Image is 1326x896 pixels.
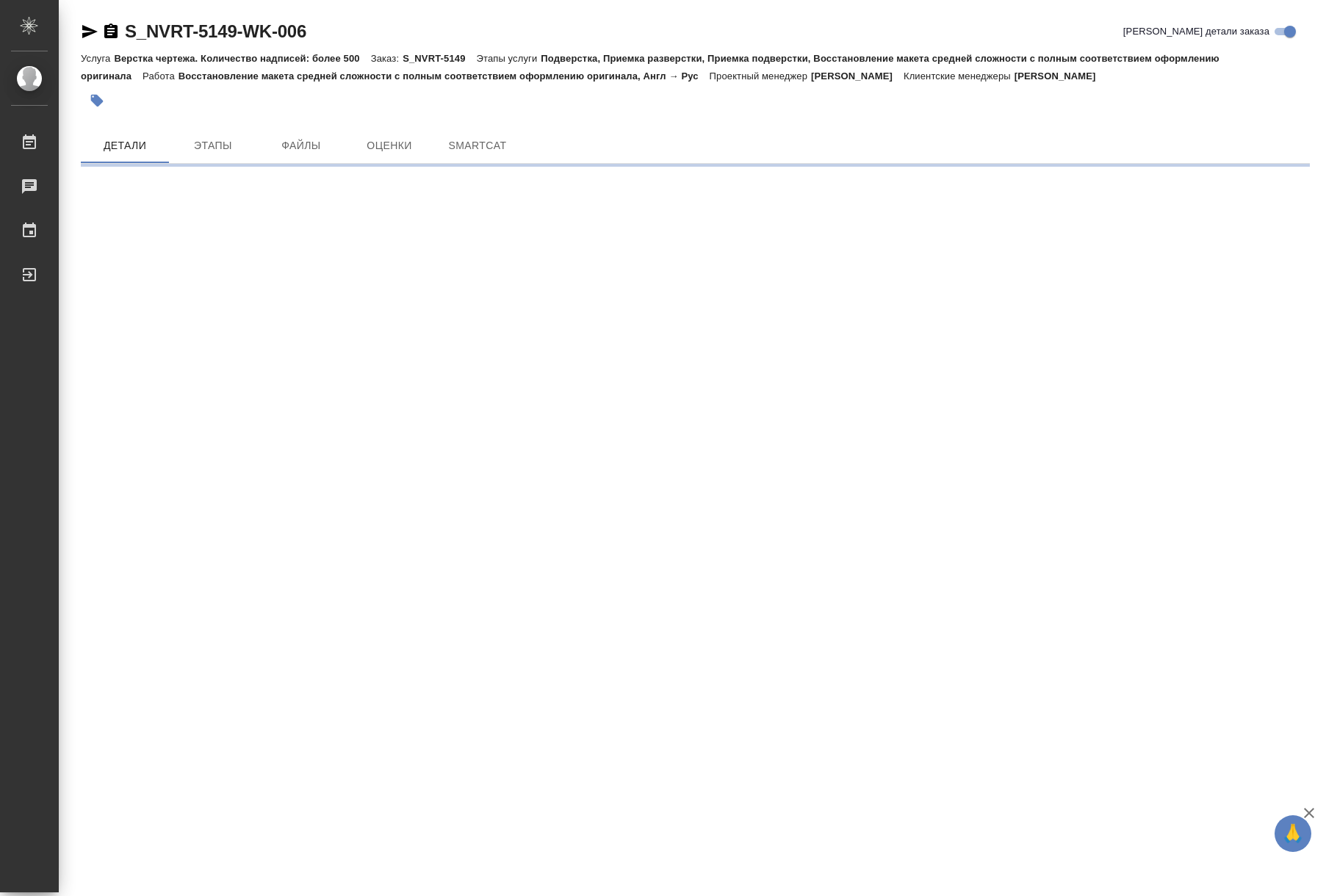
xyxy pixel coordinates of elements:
p: Услуга [81,53,114,64]
p: [PERSON_NAME] [1015,71,1107,82]
span: Файлы [266,137,336,155]
span: Этапы [178,137,248,155]
p: Работа [143,71,179,82]
span: SmartCat [442,137,513,155]
p: Заказ: [371,53,403,64]
p: Подверстка, Приемка разверстки, Приемка подверстки, Восстановление макета средней сложности с пол... [81,53,1219,82]
span: 🙏 [1280,818,1305,849]
button: Добавить тэг [81,84,113,117]
span: [PERSON_NAME] детали заказа [1123,24,1269,39]
button: Скопировать ссылку для ЯМессенджера [81,23,98,40]
button: 🙏 [1275,815,1311,852]
p: Этапы услуги [477,53,541,64]
a: S_NVRT-5149-WK-006 [125,21,306,41]
p: S_NVRT-5149 [403,53,476,64]
button: Скопировать ссылку [102,23,120,40]
p: Верстка чертежа. Количество надписей: более 500 [114,53,370,64]
span: Детали [90,137,160,155]
span: Оценки [354,137,425,155]
p: Проектный менеджер [710,71,811,82]
p: Клиентские менеджеры [904,71,1015,82]
p: Восстановление макета средней сложности с полным соответствием оформлению оригинала, Англ → Рус [179,71,710,82]
p: [PERSON_NAME] [811,71,904,82]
